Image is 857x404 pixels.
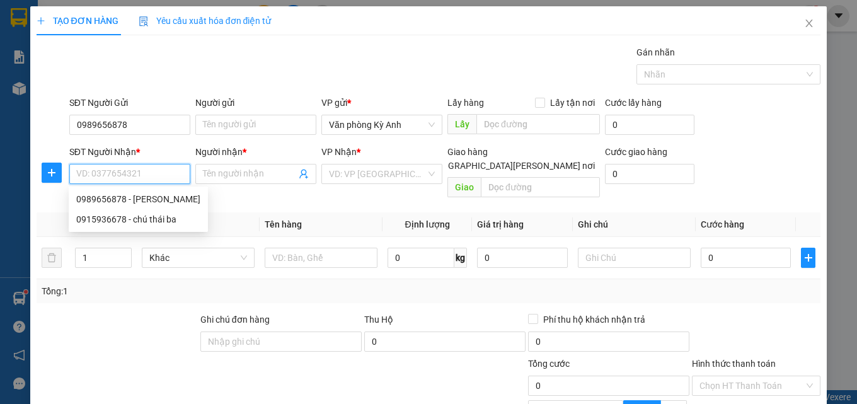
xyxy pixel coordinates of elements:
[802,253,815,263] span: plus
[605,164,694,184] input: Cước giao hàng
[605,115,694,135] input: Cước lấy hàng
[76,212,200,226] div: 0915936678 - chú thái ba
[200,315,270,325] label: Ghi chú đơn hàng
[447,98,484,108] span: Lấy hàng
[265,248,377,268] input: VD: Bàn, Ghế
[299,169,309,179] span: user-add
[447,147,488,157] span: Giao hàng
[195,96,316,110] div: Người gửi
[481,177,600,197] input: Dọc đường
[69,96,190,110] div: SĐT Người Gửi
[423,159,600,173] span: [GEOGRAPHIC_DATA][PERSON_NAME] nơi
[37,16,118,26] span: TẠO ĐƠN HÀNG
[605,147,667,157] label: Cước giao hàng
[69,209,208,229] div: 0915936678 - chú thái ba
[476,114,600,134] input: Dọc đường
[578,248,691,268] input: Ghi Chú
[477,248,568,268] input: 0
[701,219,744,229] span: Cước hàng
[321,147,357,157] span: VP Nhận
[265,219,302,229] span: Tên hàng
[477,219,524,229] span: Giá trị hàng
[195,145,316,159] div: Người nhận
[791,6,827,42] button: Close
[76,192,200,206] div: 0989656878 - [PERSON_NAME]
[605,98,662,108] label: Cước lấy hàng
[200,332,362,352] input: Ghi chú đơn hàng
[69,145,190,159] div: SĐT Người Nhận
[42,248,62,268] button: delete
[405,219,450,229] span: Định lượng
[528,359,570,369] span: Tổng cước
[545,96,600,110] span: Lấy tận nơi
[139,16,272,26] span: Yêu cầu xuất hóa đơn điện tử
[801,248,815,268] button: plus
[447,114,476,134] span: Lấy
[538,313,650,326] span: Phí thu hộ khách nhận trả
[69,189,208,209] div: 0989656878 - lê na
[139,16,149,26] img: icon
[364,315,393,325] span: Thu Hộ
[454,248,467,268] span: kg
[321,96,442,110] div: VP gửi
[42,163,62,183] button: plus
[37,16,45,25] span: plus
[149,248,247,267] span: Khác
[42,284,332,298] div: Tổng: 1
[329,115,435,134] span: Văn phòng Kỳ Anh
[447,177,481,197] span: Giao
[804,18,814,28] span: close
[636,47,675,57] label: Gán nhãn
[692,359,776,369] label: Hình thức thanh toán
[42,168,61,178] span: plus
[573,212,696,237] th: Ghi chú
